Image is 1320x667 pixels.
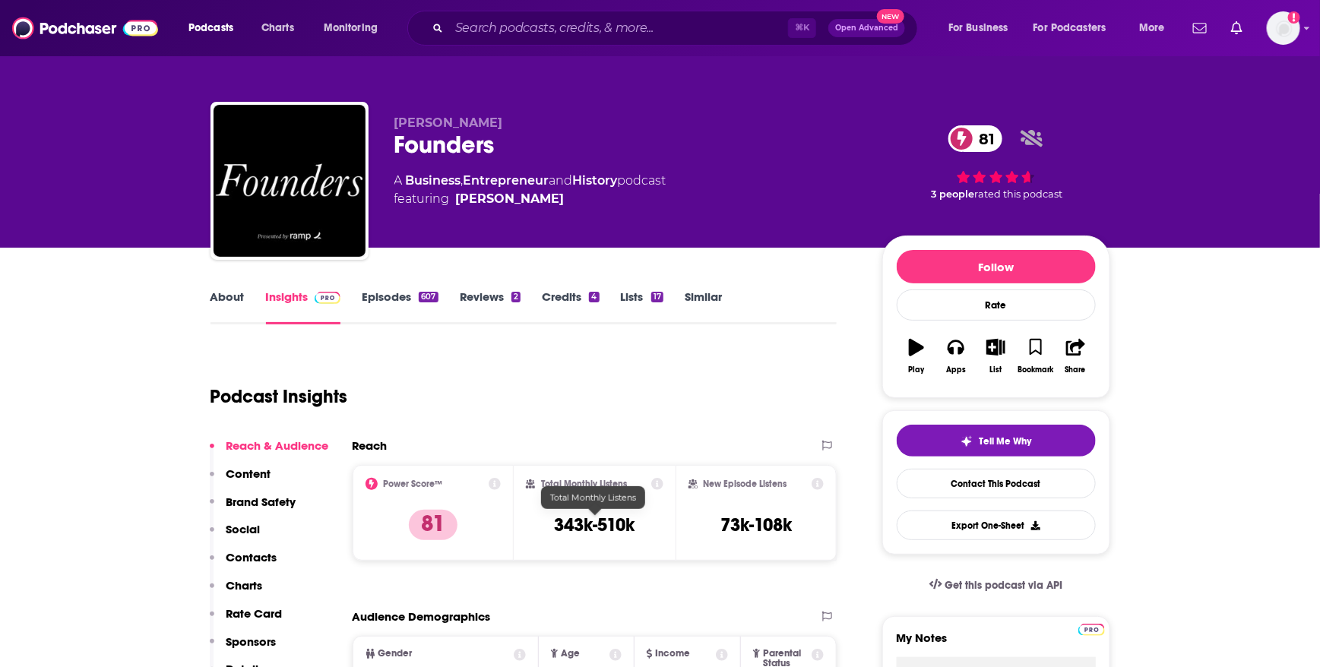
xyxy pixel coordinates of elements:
p: Reach & Audience [226,438,329,453]
span: 81 [964,125,1002,152]
p: Contacts [226,550,277,564]
span: Podcasts [188,17,233,39]
div: 81 3 peoplerated this podcast [882,115,1110,210]
a: Entrepreneur [464,173,549,188]
a: Reviews2 [460,289,521,324]
p: Rate Card [226,606,283,621]
span: , [461,173,464,188]
h1: Podcast Insights [211,385,348,408]
a: Show notifications dropdown [1187,15,1213,41]
img: User Profile [1267,11,1300,45]
div: Play [908,365,924,375]
a: InsightsPodchaser Pro [266,289,341,324]
div: A podcast [394,172,666,208]
h3: 73k-108k [720,514,792,536]
span: Open Advanced [835,24,898,32]
button: List [976,329,1015,384]
a: 81 [948,125,1002,152]
span: For Business [948,17,1008,39]
button: open menu [938,16,1027,40]
button: Play [897,329,936,384]
input: Search podcasts, credits, & more... [449,16,788,40]
span: rated this podcast [975,188,1063,200]
img: Podchaser Pro [1078,624,1105,636]
div: Apps [946,365,966,375]
a: Contact This Podcast [897,469,1096,498]
span: Get this podcast via API [945,579,1062,592]
p: 81 [409,510,457,540]
a: Business [406,173,461,188]
h2: New Episode Listens [704,479,787,489]
p: Social [226,522,261,536]
button: Charts [210,578,263,606]
div: Share [1065,365,1086,375]
h2: Reach [353,438,388,453]
span: Total Monthly Listens [550,492,636,503]
div: 17 [651,292,663,302]
a: Pro website [1078,621,1105,636]
img: Founders [214,105,366,257]
button: Reach & Audience [210,438,329,466]
div: Search podcasts, credits, & more... [422,11,932,46]
span: featuring [394,190,666,208]
button: Rate Card [210,606,283,634]
p: Charts [226,578,263,593]
img: Podchaser - Follow, Share and Rate Podcasts [12,14,158,43]
a: Similar [685,289,722,324]
div: 2 [511,292,521,302]
a: Get this podcast via API [917,567,1075,604]
button: open menu [1024,16,1128,40]
p: Brand Safety [226,495,296,509]
h3: 343k-510k [554,514,635,536]
div: Bookmark [1018,365,1053,375]
button: Open AdvancedNew [828,19,905,37]
span: ⌘ K [788,18,816,38]
span: Charts [261,17,294,39]
button: Share [1056,329,1095,384]
button: Show profile menu [1267,11,1300,45]
button: Contacts [210,550,277,578]
a: Episodes607 [362,289,438,324]
button: Apps [936,329,976,384]
button: open menu [178,16,253,40]
span: Income [656,649,691,659]
a: Lists17 [621,289,663,324]
button: Bookmark [1016,329,1056,384]
button: tell me why sparkleTell Me Why [897,425,1096,457]
span: and [549,173,573,188]
button: Export One-Sheet [897,511,1096,540]
button: open menu [313,16,397,40]
span: 3 people [932,188,975,200]
button: Sponsors [210,634,277,662]
div: 607 [419,292,438,302]
a: History [573,173,618,188]
div: List [990,365,1002,375]
h2: Total Monthly Listens [541,479,627,489]
a: Charts [252,16,303,40]
p: Content [226,466,271,481]
button: Brand Safety [210,495,296,523]
label: My Notes [897,631,1096,657]
h2: Power Score™ [384,479,443,489]
div: 4 [589,292,599,302]
svg: Add a profile image [1288,11,1300,24]
a: Credits4 [542,289,599,324]
a: Show notifications dropdown [1225,15,1249,41]
div: Rate [897,289,1096,321]
span: New [877,9,904,24]
button: Follow [897,250,1096,283]
span: Age [561,649,580,659]
button: Content [210,466,271,495]
a: David Senra [456,190,565,208]
span: Tell Me Why [979,435,1031,447]
img: tell me why sparkle [961,435,973,447]
span: Monitoring [324,17,378,39]
h2: Audience Demographics [353,609,491,624]
span: [PERSON_NAME] [394,115,503,130]
p: Sponsors [226,634,277,649]
span: For Podcasters [1034,17,1106,39]
span: More [1139,17,1165,39]
button: Social [210,522,261,550]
